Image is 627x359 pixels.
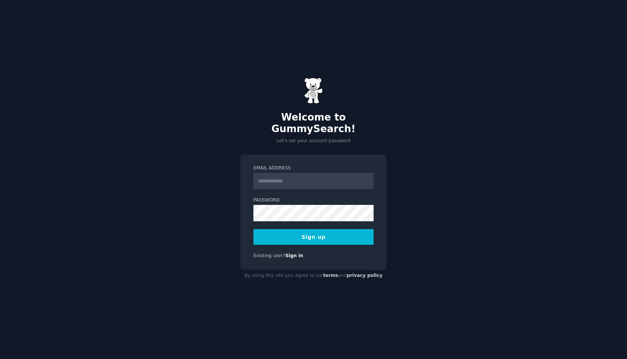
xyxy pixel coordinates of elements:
button: Sign up [253,229,374,245]
p: Let's set your account password [240,138,387,144]
a: Sign in [286,253,303,258]
label: Password [253,197,374,204]
h2: Welcome to GummySearch! [240,112,387,135]
a: privacy policy [347,273,383,278]
div: By using this site you agree to our and [240,270,387,282]
img: Gummy Bear [304,78,323,104]
a: terms [323,273,338,278]
span: Existing user? [253,253,286,258]
label: Email Address [253,165,374,172]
